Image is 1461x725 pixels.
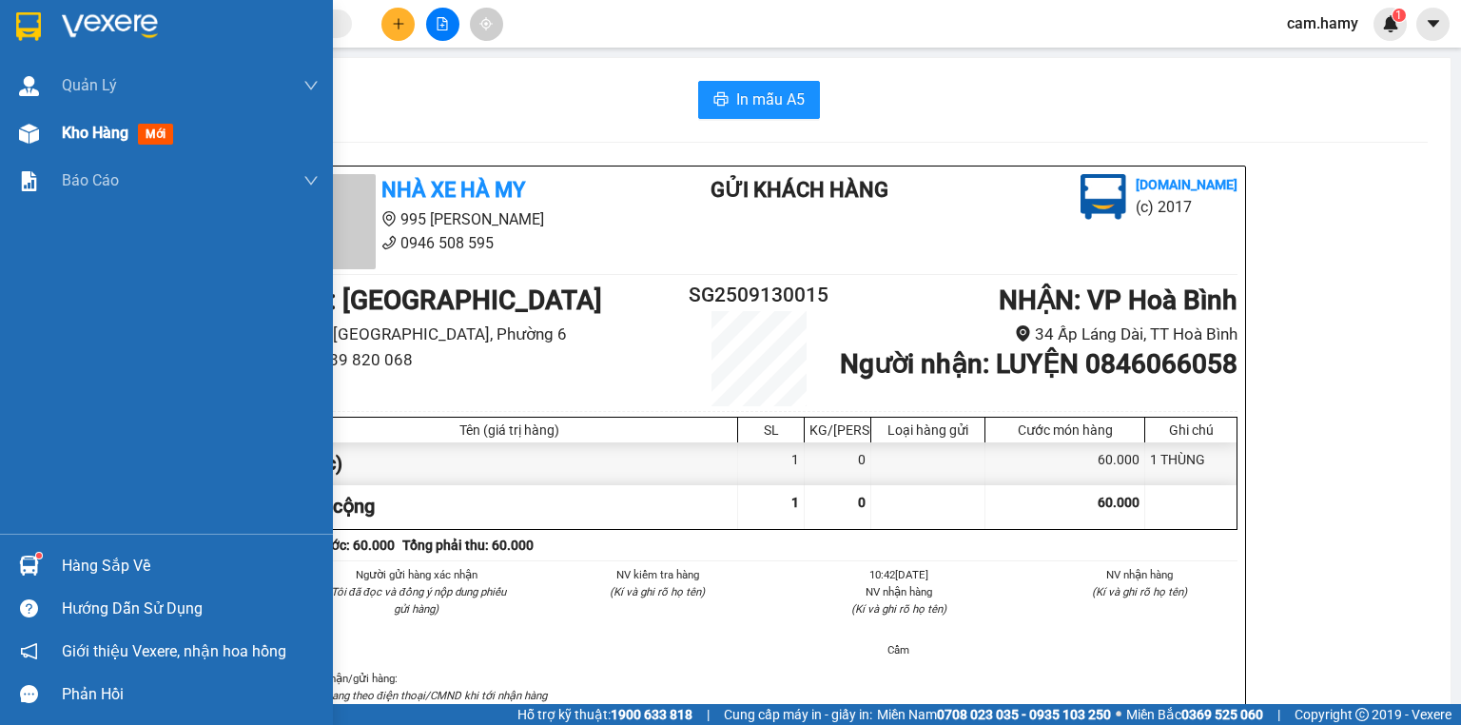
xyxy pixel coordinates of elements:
span: aim [479,17,493,30]
div: Hướng dẫn sử dụng [62,595,319,623]
button: caret-down [1416,8,1450,41]
sup: 1 [36,553,42,558]
span: 60.000 [1098,495,1140,510]
span: message [20,685,38,703]
span: environment [381,211,397,226]
img: icon-new-feature [1382,15,1399,32]
span: | [707,704,710,725]
span: Miền Nam [877,704,1111,725]
span: ⚪️ [1116,711,1121,718]
li: NV nhận hàng [801,583,997,600]
h2: SG2509130015 [679,280,839,311]
i: (Tôi đã đọc và đồng ý nộp dung phiếu gửi hàng) [327,585,506,616]
b: [DOMAIN_NAME] [1136,177,1237,192]
span: Quản Lý [62,73,117,97]
b: Nhà Xe Hà My [381,178,525,202]
span: Kho hàng [62,124,128,142]
div: Phản hồi [62,680,319,709]
div: Ghi chú [1150,422,1232,438]
li: NV nhận hàng [1042,566,1238,583]
span: file-add [436,17,449,30]
span: 1 [1395,9,1402,22]
li: (c) 2017 [1136,195,1237,219]
i: Vui lòng mang theo điện thoại/CMND khi tới nhận hàng [281,689,547,702]
span: down [303,78,319,93]
button: file-add [426,8,459,41]
strong: 0708 023 035 - 0935 103 250 [937,707,1111,722]
img: logo.jpg [1081,174,1126,220]
span: copyright [1355,708,1369,721]
li: Người gửi hàng xác nhận [319,566,515,583]
div: Loại hàng gửi [876,422,980,438]
b: Chưa cước : 60.000 [281,538,395,553]
b: NHẬN : VP Hoà Bình [999,284,1237,316]
li: 02839 820 068 [281,347,679,373]
i: (Kí và ghi rõ họ tên) [610,585,705,598]
div: 1 THÙNG [1145,442,1237,485]
span: phone [109,69,125,85]
li: 0946 508 595 [281,231,634,255]
li: 34 Ấp Láng Dài, TT Hoà Bình [839,322,1237,347]
div: SL [743,422,799,438]
span: notification [20,642,38,660]
li: 995 [PERSON_NAME] [9,42,362,66]
span: Miền Bắc [1126,704,1263,725]
li: 0946 508 595 [9,66,362,89]
div: Hàng sắp về [62,552,319,580]
div: Tên (giá trị hàng) [286,422,732,438]
button: aim [470,8,503,41]
b: Người nhận : LUYỆN 0846066058 [840,348,1237,380]
li: 974 [GEOGRAPHIC_DATA], Phường 6 [281,322,679,347]
button: plus [381,8,415,41]
span: In mẫu A5 [736,88,805,111]
span: caret-down [1425,15,1442,32]
li: Cẩm [801,641,997,658]
b: Nhà Xe Hà My [109,12,253,36]
img: warehouse-icon [19,76,39,96]
div: 1 [738,442,805,485]
span: cam.hamy [1272,11,1373,35]
li: 10:42[DATE] [801,566,997,583]
span: Hỗ trợ kỹ thuật: [517,704,692,725]
strong: 1900 633 818 [611,707,692,722]
span: Cung cấp máy in - giấy in: [724,704,872,725]
b: Gửi khách hàng [711,178,888,202]
span: mới [138,124,173,145]
i: (Kí và ghi rõ họ tên) [1092,585,1187,598]
span: Báo cáo [62,168,119,192]
div: (Khác) [282,442,738,485]
span: | [1277,704,1280,725]
span: Giới thiệu Vexere, nhận hoa hồng [62,639,286,663]
div: 0 [805,442,871,485]
span: down [303,173,319,188]
img: solution-icon [19,171,39,191]
b: Tổng phải thu: 60.000 [402,538,534,553]
div: KG/[PERSON_NAME] [809,422,866,438]
span: question-circle [20,599,38,617]
span: environment [1015,325,1031,342]
b: GỬI : [GEOGRAPHIC_DATA] [9,119,330,150]
i: (Kí và ghi rõ họ tên) [851,602,946,616]
img: warehouse-icon [19,556,39,576]
span: 1 [791,495,799,510]
span: phone [381,235,397,250]
span: plus [392,17,405,30]
div: 60.000 [985,442,1145,485]
img: logo-vxr [16,12,41,41]
span: environment [109,46,125,61]
sup: 1 [1393,9,1406,22]
div: Cước món hàng [990,422,1140,438]
img: warehouse-icon [19,124,39,144]
li: NV kiểm tra hàng [560,566,756,583]
span: printer [713,91,729,109]
strong: 0369 525 060 [1181,707,1263,722]
button: printerIn mẫu A5 [698,81,820,119]
li: 995 [PERSON_NAME] [281,207,634,231]
span: 0 [858,495,866,510]
b: GỬI : [GEOGRAPHIC_DATA] [281,284,602,316]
